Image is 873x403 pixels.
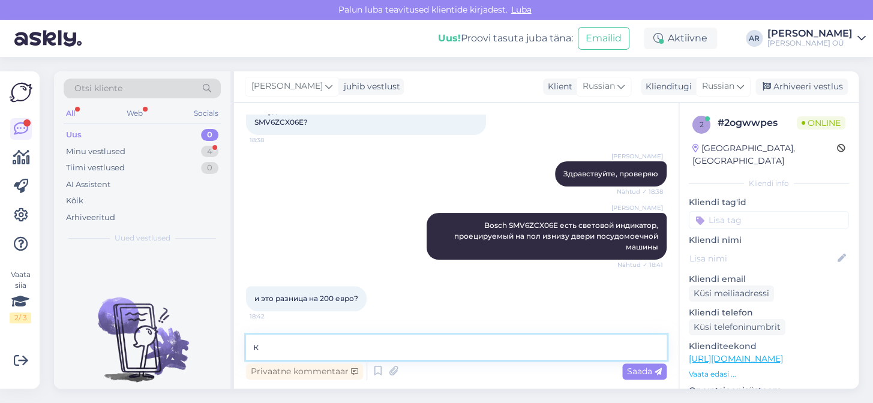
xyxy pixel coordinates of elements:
div: AR [746,30,763,47]
div: Arhiveeri vestlus [755,79,848,95]
p: Kliendi telefon [689,306,849,319]
div: Privaatne kommentaar [246,363,363,380]
div: # 2ogwwpes [718,116,797,130]
span: Saada [627,366,662,377]
div: Socials [191,106,221,121]
div: [PERSON_NAME] OÜ [767,38,853,48]
span: Bosch SMV6ZCX06E есть световой индикатор, проецируемый на пол изнизу двери посудомоечной машины [454,221,660,251]
div: 2 / 3 [10,312,31,323]
p: Kliendi nimi [689,234,849,246]
span: 2 [700,120,704,129]
span: [PERSON_NAME] [611,203,663,212]
input: Lisa nimi [689,252,835,265]
span: Russian [702,80,734,93]
p: Kliendi email [689,273,849,285]
div: Proovi tasuta juba täna: [438,31,573,46]
span: и это разница на 200 евро? [254,294,358,303]
p: Vaata edasi ... [689,369,849,380]
textarea: к [246,335,667,360]
span: [PERSON_NAME] [611,152,663,161]
div: Küsi meiliaadressi [689,285,774,302]
span: Russian [583,80,615,93]
input: Lisa tag [689,211,849,229]
span: Online [797,116,845,130]
div: 0 [201,162,218,174]
span: Uued vestlused [115,233,170,243]
a: [URL][DOMAIN_NAME] [689,353,783,364]
div: Arhiveeritud [66,212,115,224]
span: Luba [508,4,535,15]
span: Otsi kliente [74,82,122,95]
div: [GEOGRAPHIC_DATA], [GEOGRAPHIC_DATA] [692,142,837,167]
span: [PERSON_NAME] [251,80,323,93]
div: [PERSON_NAME] [767,29,853,38]
div: All [64,106,77,121]
span: 18:42 [250,312,295,321]
div: 0 [201,129,218,141]
div: Kliendi info [689,178,849,189]
a: [PERSON_NAME][PERSON_NAME] OÜ [767,29,866,48]
div: Küsi telefoninumbrit [689,319,785,335]
div: Klienditugi [641,80,692,93]
img: Askly Logo [10,81,32,104]
div: Klient [543,80,572,93]
div: Vaata siia [10,269,31,323]
span: Здравствуйте, проверяю [563,169,658,178]
div: Web [124,106,145,121]
div: Tiimi vestlused [66,162,125,174]
p: Klienditeekond [689,340,849,353]
div: Minu vestlused [66,146,125,158]
span: Nähtud ✓ 18:38 [617,187,663,196]
p: Kliendi tag'id [689,196,849,209]
img: No chats [54,276,230,384]
p: Operatsioonisüsteem [689,384,849,397]
span: 18:38 [250,136,295,145]
div: juhib vestlust [339,80,400,93]
div: Uus [66,129,82,141]
button: Emailid [578,27,629,50]
div: Kõik [66,195,83,207]
b: Uus! [438,32,461,44]
div: AI Assistent [66,179,110,191]
div: 4 [201,146,218,158]
div: Aktiivne [644,28,717,49]
span: Nähtud ✓ 18:41 [617,260,663,269]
